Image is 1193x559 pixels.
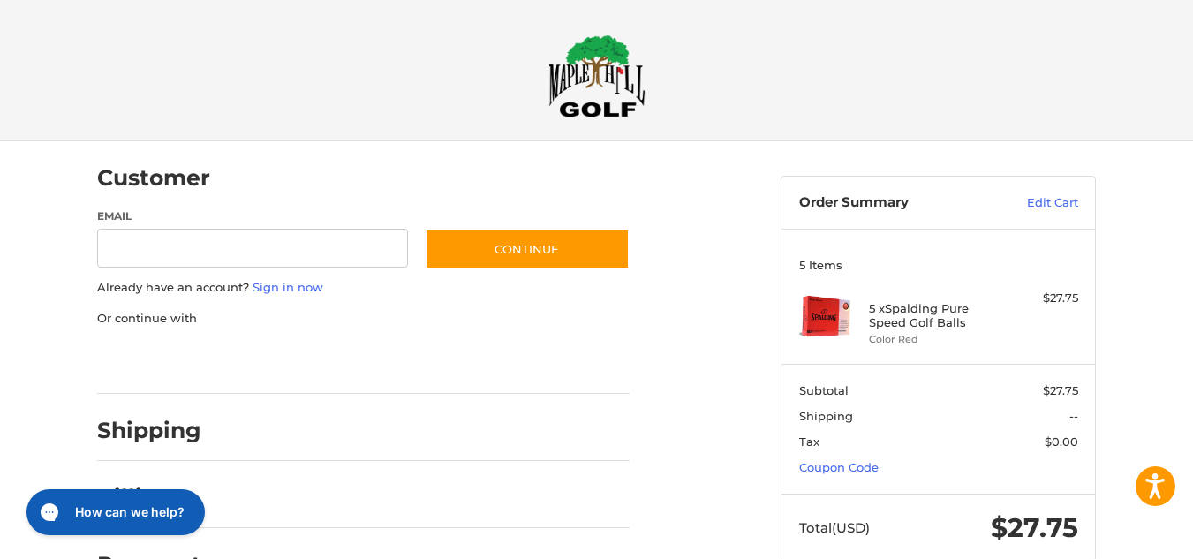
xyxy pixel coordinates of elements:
[1043,383,1078,397] span: $27.75
[97,310,630,328] p: Or continue with
[1045,434,1078,449] span: $0.00
[97,417,201,444] h2: Shipping
[799,258,1078,272] h3: 5 Items
[799,194,989,212] h3: Order Summary
[1069,409,1078,423] span: --
[799,383,849,397] span: Subtotal
[97,279,630,297] p: Already have an account?
[799,519,870,536] span: Total (USD)
[1047,511,1193,559] iframe: Google Customer Reviews
[548,34,646,117] img: Maple Hill Golf
[869,301,1004,330] h4: 5 x Spalding Pure Speed Golf Balls
[97,208,408,224] label: Email
[799,409,853,423] span: Shipping
[1008,290,1078,307] div: $27.75
[18,483,210,541] iframe: Gorgias live chat messenger
[241,344,374,376] iframe: PayPal-paylater
[799,460,879,474] a: Coupon Code
[869,332,1004,347] li: Color Red
[391,344,524,376] iframe: PayPal-venmo
[92,344,224,376] iframe: PayPal-paypal
[991,511,1078,544] span: $27.75
[97,164,210,192] h2: Customer
[253,280,323,294] a: Sign in now
[425,229,630,269] button: Continue
[989,194,1078,212] a: Edit Cart
[799,434,819,449] span: Tax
